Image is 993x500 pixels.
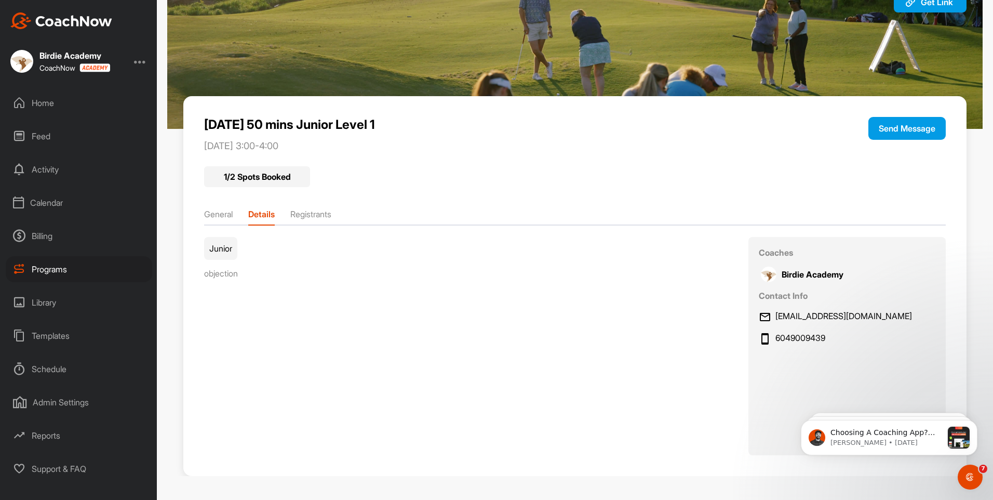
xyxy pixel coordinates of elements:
[6,323,152,349] div: Templates
[759,247,935,258] p: Coaches
[39,51,110,60] div: Birdie Academy
[868,117,946,140] button: Send Message
[782,270,843,279] p: Birdie Academy
[10,12,112,29] img: CoachNow
[761,267,776,282] img: Profile picture
[759,291,935,301] p: Contact Info
[775,333,825,344] span: 6049009439
[6,356,152,382] div: Schedule
[6,156,152,182] div: Activity
[6,290,152,315] div: Library
[204,140,797,152] p: [DATE] 3:00-4:00
[759,333,771,345] img: svg+xml;base64,PHN2ZyB3aWR0aD0iMjQiIGhlaWdodD0iMjQiIHZpZXdCb3g9IjAgMCAyNCAyNCIgZmlsbD0ibm9uZSIgeG...
[45,39,157,48] p: Message from Spencer, sent 41w ago
[204,166,310,187] div: 1 / 2 Spots Booked
[10,50,33,73] img: square_a19cdd7ad3317f5efecfacd28fff5e45.jpg
[39,63,110,72] div: CoachNow
[785,399,993,472] iframe: Intercom notifications message
[204,237,237,260] p: Junior
[204,208,233,225] li: General
[6,223,152,249] div: Billing
[775,311,912,322] span: [EMAIL_ADDRESS][DOMAIN_NAME]
[45,29,157,234] span: Choosing A Coaching App? Here's What To Look For When you’re choosing what software to use for yo...
[248,208,275,225] li: Details
[79,63,110,72] img: CoachNow acadmey
[6,123,152,149] div: Feed
[6,389,152,415] div: Admin Settings
[958,465,983,490] iframe: Intercom live chat
[979,465,987,473] span: 7
[204,117,797,132] p: [DATE] 50 mins Junior Level 1
[6,90,152,116] div: Home
[6,256,152,282] div: Programs
[6,456,152,482] div: Support & FAQ
[6,423,152,449] div: Reports
[6,190,152,216] div: Calendar
[759,311,771,323] img: svg+xml;base64,PHN2ZyB3aWR0aD0iMjQiIGhlaWdodD0iMjQiIHZpZXdCb3g9IjAgMCAyNCAyNCIgZmlsbD0ibm9uZSIgeG...
[204,268,538,279] p: objection
[290,208,331,225] li: Registrants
